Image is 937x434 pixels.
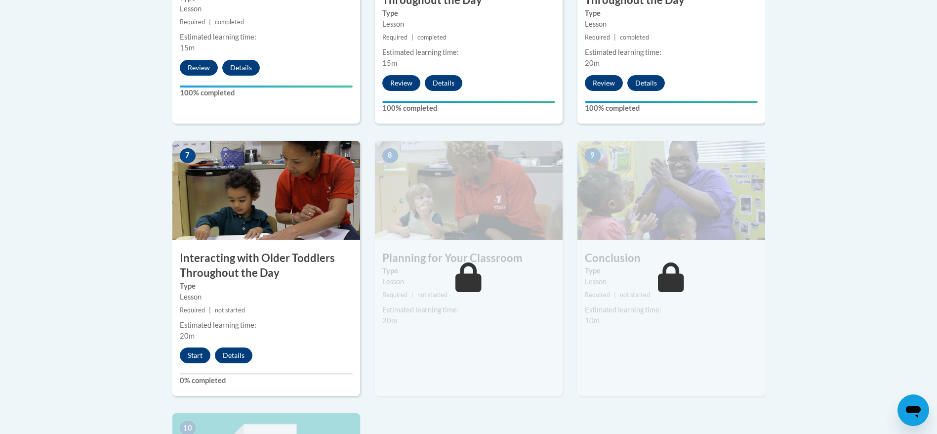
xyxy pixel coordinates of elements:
button: Start [180,347,210,363]
label: Type [585,8,758,19]
button: Details [222,60,260,76]
span: Required [180,306,205,314]
span: | [209,306,211,314]
span: 20m [585,59,600,67]
span: Required [382,291,407,299]
div: Your progress [180,86,353,87]
button: Review [585,75,623,91]
span: Required [585,34,610,41]
span: Required [585,291,610,299]
span: Required [180,18,205,26]
div: Lesson [382,19,555,30]
label: 100% completed [180,87,353,98]
div: Lesson [585,276,758,287]
span: 9 [585,148,601,163]
span: completed [215,18,244,26]
span: Required [382,34,407,41]
div: Estimated learning time: [180,32,353,43]
label: Type [382,8,555,19]
img: Course Image [375,141,563,240]
span: 20m [382,316,397,325]
span: completed [417,34,447,41]
img: Course Image [577,141,765,240]
span: not started [215,306,245,314]
button: Details [627,75,665,91]
h3: Planning for Your Classroom [375,251,563,266]
div: Estimated learning time: [585,47,758,58]
span: completed [620,34,649,41]
span: | [209,18,211,26]
h3: Interacting with Older Toddlers Throughout the Day [172,251,360,281]
label: 0% completed [180,375,353,386]
label: 100% completed [585,103,758,114]
iframe: Button to launch messaging window [897,394,929,426]
div: Estimated learning time: [382,304,555,315]
label: Type [585,265,758,276]
button: Review [180,60,218,76]
span: | [411,34,413,41]
span: 8 [382,148,398,163]
div: Estimated learning time: [382,47,555,58]
span: 10m [585,316,600,325]
h3: Conclusion [577,251,765,266]
button: Details [215,347,252,363]
div: Estimated learning time: [585,304,758,315]
div: Your progress [382,101,555,103]
span: not started [620,291,650,299]
div: Estimated learning time: [180,320,353,331]
label: Type [382,265,555,276]
span: | [614,291,616,299]
div: Lesson [180,3,353,14]
div: Lesson [180,292,353,303]
span: 7 [180,148,196,163]
span: not started [417,291,448,299]
div: Your progress [585,101,758,103]
span: | [614,34,616,41]
button: Review [382,75,420,91]
label: Type [180,281,353,292]
span: 15m [180,43,195,52]
img: Course Image [172,141,360,240]
span: 15m [382,59,397,67]
span: 20m [180,332,195,340]
span: | [411,291,413,299]
div: Lesson [382,276,555,287]
button: Details [425,75,462,91]
label: 100% completed [382,103,555,114]
div: Lesson [585,19,758,30]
